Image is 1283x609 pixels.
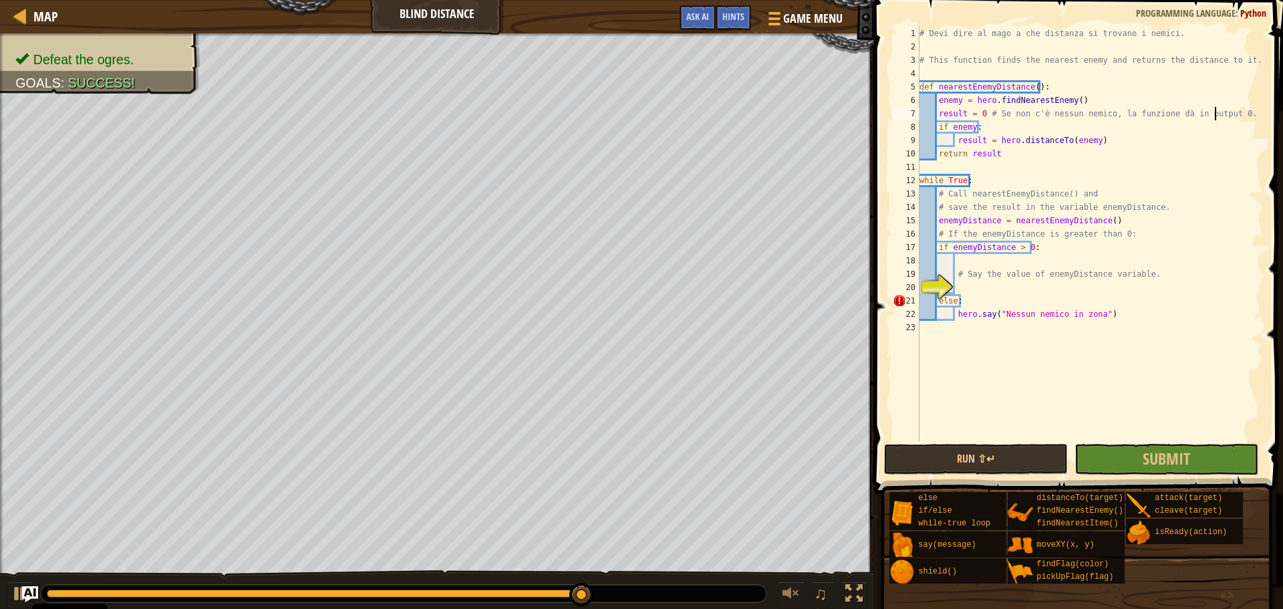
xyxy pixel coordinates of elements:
button: Ask AI [22,586,38,602]
img: portrait.png [1008,500,1033,525]
span: findNearestEnemy() [1036,506,1123,515]
div: 23 [893,321,919,334]
div: 20 [893,281,919,294]
span: ♫ [814,584,827,604]
div: 5 [893,80,919,94]
span: Python [1240,7,1266,19]
div: 4 [893,67,919,80]
div: 14 [893,201,919,214]
span: if/else [918,506,952,515]
span: else [918,493,938,503]
span: pickUpFlag(flag) [1036,572,1113,582]
span: findNearestItem() [1036,519,1118,528]
span: shield() [918,567,957,576]
div: 1 [893,27,919,40]
span: while-true loop [918,519,990,528]
span: distanceTo(target) [1036,493,1123,503]
span: cleave(target) [1155,506,1222,515]
button: Game Menu [758,5,851,37]
div: 16 [893,227,919,241]
button: Ctrl + P: Play [7,582,33,609]
img: portrait.png [1008,533,1033,558]
div: 9 [893,134,919,147]
span: : [61,76,68,90]
button: Adjust volume [778,582,805,609]
div: 11 [893,160,919,174]
div: 18 [893,254,919,267]
div: 8 [893,120,919,134]
div: 13 [893,187,919,201]
span: findFlag(color) [1036,560,1109,569]
span: Defeat the ogres. [33,52,134,67]
div: 12 [893,174,919,187]
div: 22 [893,308,919,321]
button: Ask AI [680,5,716,30]
span: Programming language [1136,7,1236,19]
a: Map [27,7,58,25]
img: portrait.png [889,560,915,585]
span: Game Menu [783,10,843,27]
img: portrait.png [1008,560,1033,585]
span: Ask AI [686,10,709,23]
img: portrait.png [889,533,915,558]
div: 15 [893,214,919,227]
li: Defeat the ogres. [15,50,186,69]
div: 6 [893,94,919,107]
span: attack(target) [1155,493,1222,503]
span: Map [33,7,58,25]
img: portrait.png [1126,493,1151,519]
img: portrait.png [889,500,915,525]
div: 7 [893,107,919,120]
button: Submit [1075,444,1258,475]
span: Submit [1143,448,1190,469]
span: Goals [15,76,61,90]
div: 10 [893,147,919,160]
button: Toggle fullscreen [841,582,867,609]
button: Run ⇧↵ [884,444,1068,475]
span: isReady(action) [1155,527,1227,537]
span: Success! [68,76,135,90]
div: 3 [893,53,919,67]
span: Hints [722,10,744,23]
span: moveXY(x, y) [1036,540,1094,550]
div: 2 [893,40,919,53]
div: 19 [893,267,919,281]
div: 21 [893,294,919,308]
span: : [1236,7,1240,19]
div: 17 [893,241,919,254]
img: portrait.png [1126,520,1151,545]
span: say(message) [918,540,976,550]
button: ♫ [811,582,834,609]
